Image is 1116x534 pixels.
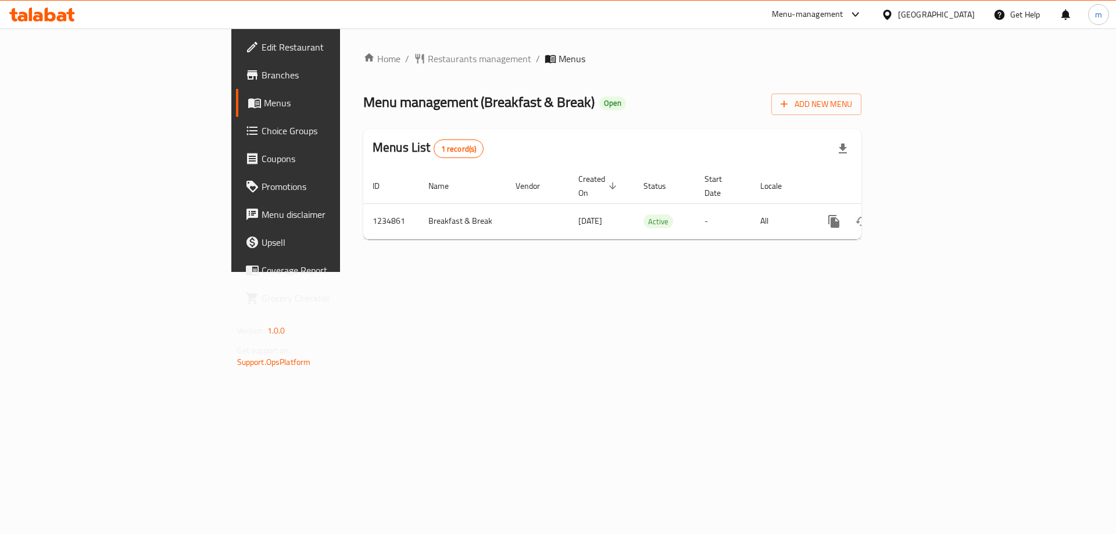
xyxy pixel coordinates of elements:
[578,172,620,200] span: Created On
[236,284,418,312] a: Grocery Checklist
[599,98,626,108] span: Open
[772,8,843,21] div: Menu-management
[781,97,852,112] span: Add New Menu
[237,323,266,338] span: Version:
[373,179,395,193] span: ID
[236,228,418,256] a: Upsell
[516,179,555,193] span: Vendor
[363,89,595,115] span: Menu management ( Breakfast & Break )
[267,323,285,338] span: 1.0.0
[771,94,861,115] button: Add New Menu
[829,135,857,163] div: Export file
[262,263,409,277] span: Coverage Report
[704,172,737,200] span: Start Date
[695,203,751,239] td: -
[643,215,673,228] span: Active
[236,33,418,61] a: Edit Restaurant
[751,203,811,239] td: All
[760,179,797,193] span: Locale
[373,139,484,158] h2: Menus List
[262,291,409,305] span: Grocery Checklist
[363,52,861,66] nav: breadcrumb
[236,173,418,200] a: Promotions
[428,52,531,66] span: Restaurants management
[428,179,464,193] span: Name
[262,40,409,54] span: Edit Restaurant
[236,89,418,117] a: Menus
[262,124,409,138] span: Choice Groups
[848,207,876,235] button: Change Status
[237,354,311,370] a: Support.OpsPlatform
[264,96,409,110] span: Menus
[262,207,409,221] span: Menu disclaimer
[236,61,418,89] a: Branches
[414,52,531,66] a: Restaurants management
[578,213,602,228] span: [DATE]
[1095,8,1102,21] span: m
[237,343,291,358] span: Get support on:
[434,144,484,155] span: 1 record(s)
[262,235,409,249] span: Upsell
[262,180,409,193] span: Promotions
[643,179,681,193] span: Status
[536,52,540,66] li: /
[419,203,506,239] td: Breakfast & Break
[811,169,941,204] th: Actions
[236,200,418,228] a: Menu disclaimer
[599,96,626,110] div: Open
[363,169,941,239] table: enhanced table
[820,207,848,235] button: more
[559,52,585,66] span: Menus
[262,68,409,82] span: Branches
[236,256,418,284] a: Coverage Report
[262,152,409,166] span: Coupons
[898,8,975,21] div: [GEOGRAPHIC_DATA]
[236,145,418,173] a: Coupons
[236,117,418,145] a: Choice Groups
